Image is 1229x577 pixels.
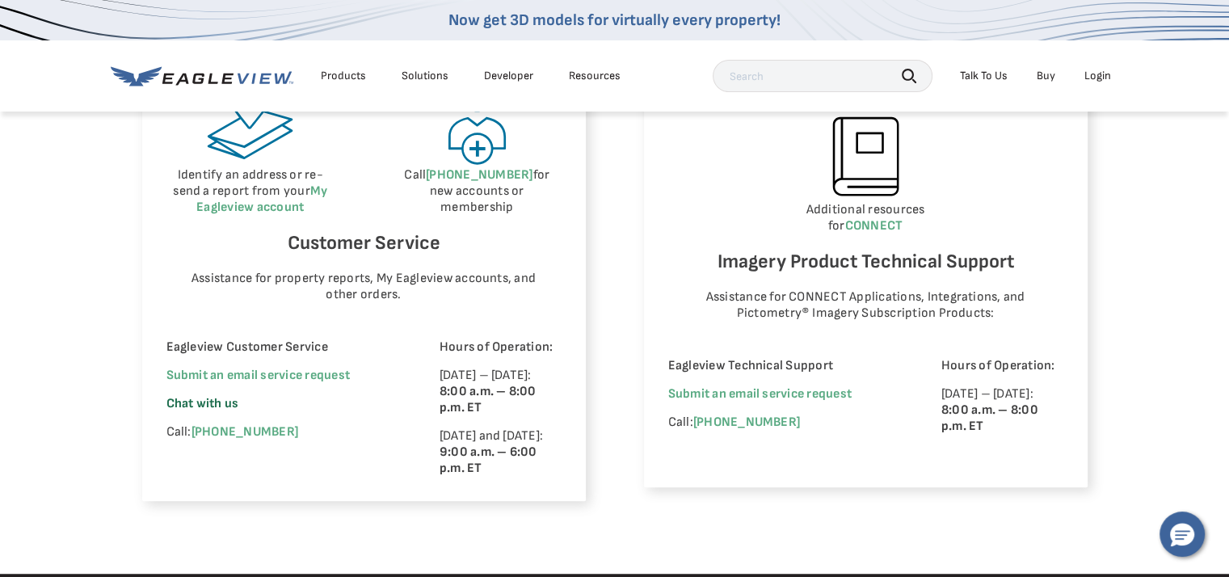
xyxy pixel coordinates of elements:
div: Login [1084,69,1111,83]
a: Developer [484,69,533,83]
strong: 8:00 a.m. – 8:00 p.m. ET [440,384,537,415]
a: [PHONE_NUMBER] [192,424,298,440]
p: Assistance for property reports, My Eagleview accounts, and other orders. [182,271,545,303]
p: Assistance for CONNECT Applications, Integrations, and Pictometry® Imagery Subscription Products: [684,289,1047,322]
p: Call: [668,415,897,431]
a: [PHONE_NUMBER] [693,415,800,430]
a: My Eagleview account [196,183,327,215]
div: Talk To Us [960,69,1008,83]
strong: 8:00 a.m. – 8:00 p.m. ET [941,402,1038,434]
div: Solutions [402,69,448,83]
a: [PHONE_NUMBER] [426,167,532,183]
a: CONNECT [845,218,903,234]
p: Eagleview Technical Support [668,358,897,374]
a: Now get 3D models for virtually every property! [448,11,781,30]
a: Buy [1037,69,1055,83]
p: Additional resources for [668,202,1063,234]
p: Call for new accounts or membership [393,167,562,216]
strong: 9:00 a.m. – 6:00 p.m. ET [440,444,537,476]
span: Chat with us [166,396,239,411]
div: Products [321,69,366,83]
p: [DATE] and [DATE]: [440,428,562,477]
p: [DATE] – [DATE]: [440,368,562,416]
p: Eagleview Customer Service [166,339,395,356]
p: [DATE] – [DATE]: [941,386,1063,435]
p: Identify an address or re-send a report from your [166,167,335,216]
p: Hours of Operation: [941,358,1063,374]
div: Resources [569,69,621,83]
a: Submit an email service request [668,386,852,402]
p: Hours of Operation: [440,339,562,356]
h6: Customer Service [166,228,562,259]
h6: Imagery Product Technical Support [668,246,1063,277]
p: Call: [166,424,395,440]
input: Search [713,60,932,92]
a: Submit an email service request [166,368,350,383]
button: Hello, have a question? Let’s chat. [1160,512,1205,557]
